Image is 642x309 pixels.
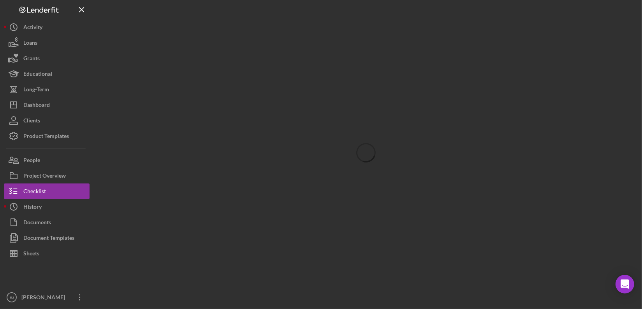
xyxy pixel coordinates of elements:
div: Educational [23,66,52,84]
div: Product Templates [23,128,69,146]
div: Activity [23,19,42,37]
div: People [23,152,40,170]
button: Product Templates [4,128,90,144]
button: People [4,152,90,168]
div: Checklist [23,183,46,201]
button: Grants [4,51,90,66]
div: Grants [23,51,40,68]
button: History [4,199,90,215]
div: Long-Term [23,82,49,99]
button: Document Templates [4,230,90,246]
button: Documents [4,215,90,230]
text: EJ [9,295,14,300]
div: [PERSON_NAME] [19,290,70,307]
div: Documents [23,215,51,232]
button: Sheets [4,246,90,261]
button: Long-Term [4,82,90,97]
div: Document Templates [23,230,74,248]
button: Checklist [4,183,90,199]
div: History [23,199,42,216]
div: Open Intercom Messenger [616,275,634,293]
button: Activity [4,19,90,35]
div: Dashboard [23,97,50,115]
div: Sheets [23,246,39,263]
div: Loans [23,35,37,52]
button: Educational [4,66,90,82]
button: Loans [4,35,90,51]
div: Project Overview [23,168,66,185]
button: Clients [4,113,90,128]
button: Project Overview [4,168,90,183]
div: Clients [23,113,40,130]
button: Dashboard [4,97,90,113]
button: EJ[PERSON_NAME] [4,290,90,305]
